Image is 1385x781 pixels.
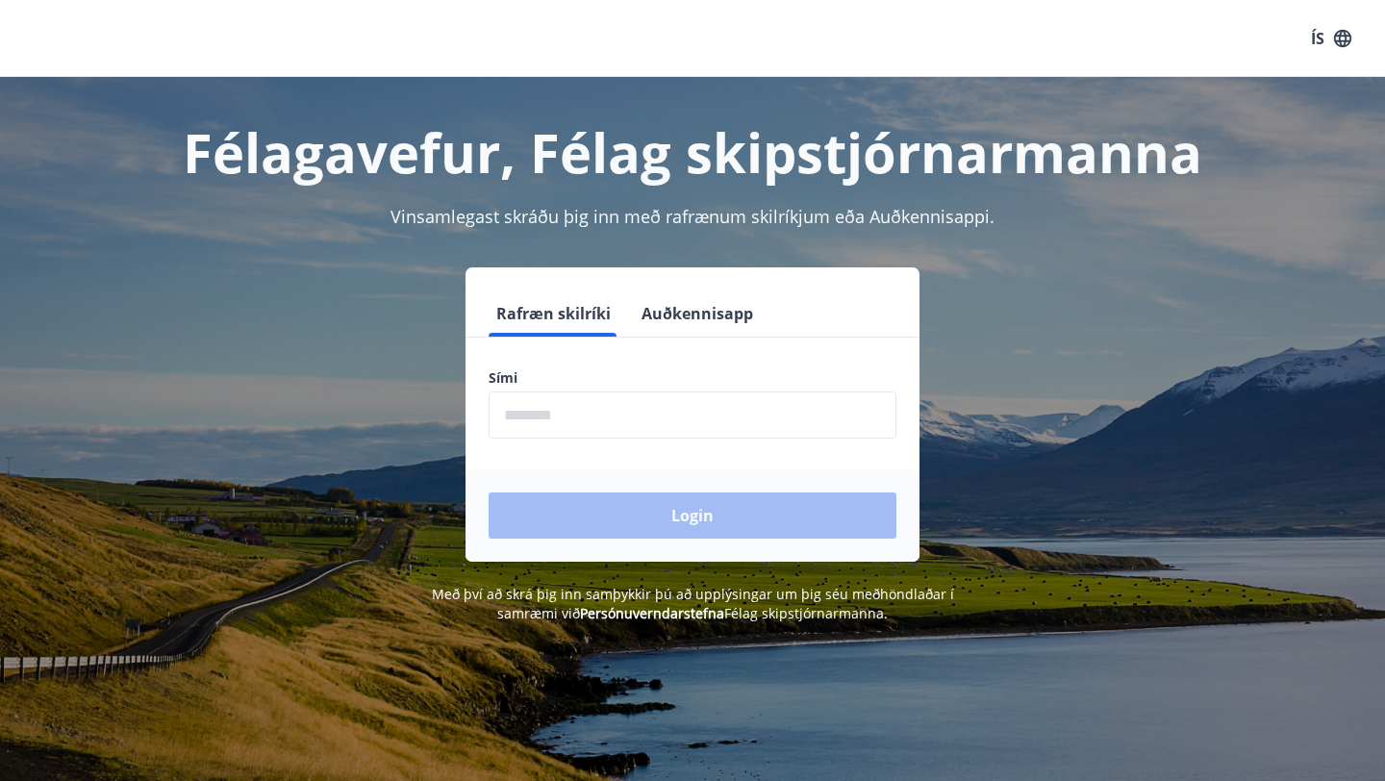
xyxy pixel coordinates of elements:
button: Rafræn skilríki [489,290,618,337]
span: Vinsamlegast skráðu þig inn með rafrænum skilríkjum eða Auðkennisappi. [390,205,995,228]
label: Sími [489,368,896,388]
button: Auðkennisapp [634,290,761,337]
h1: Félagavefur, Félag skipstjórnarmanna [23,115,1362,189]
span: Með því að skrá þig inn samþykkir þú að upplýsingar um þig séu meðhöndlaðar í samræmi við Félag s... [432,585,954,622]
a: Persónuverndarstefna [580,604,724,622]
button: ÍS [1300,21,1362,56]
